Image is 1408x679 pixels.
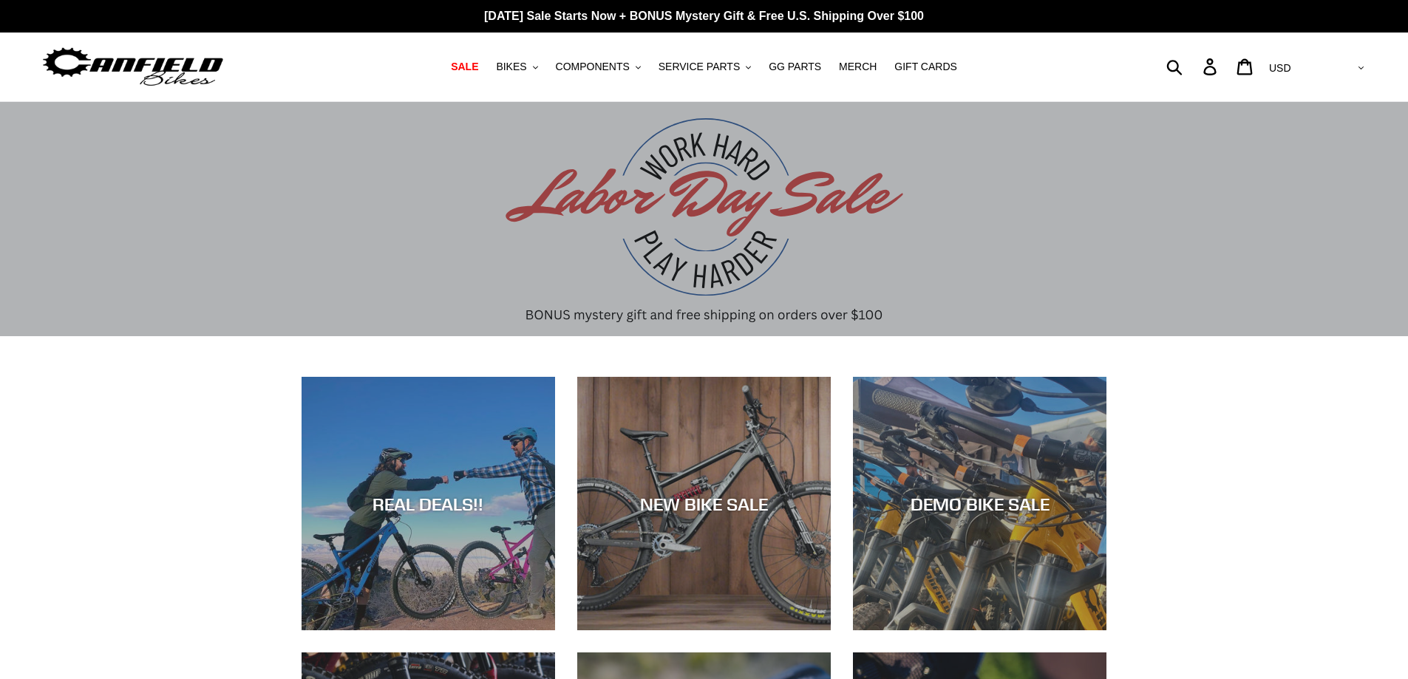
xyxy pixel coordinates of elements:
[894,61,957,73] span: GIFT CARDS
[651,57,758,77] button: SERVICE PARTS
[761,57,829,77] a: GG PARTS
[659,61,740,73] span: SERVICE PARTS
[769,61,821,73] span: GG PARTS
[853,493,1106,514] div: DEMO BIKE SALE
[489,57,545,77] button: BIKES
[577,493,831,514] div: NEW BIKE SALE
[443,57,486,77] a: SALE
[451,61,478,73] span: SALE
[577,377,831,630] a: NEW BIKE SALE
[887,57,965,77] a: GIFT CARDS
[302,377,555,630] a: REAL DEALS!!
[41,44,225,90] img: Canfield Bikes
[548,57,648,77] button: COMPONENTS
[496,61,526,73] span: BIKES
[853,377,1106,630] a: DEMO BIKE SALE
[839,61,877,73] span: MERCH
[1174,50,1212,83] input: Search
[831,57,884,77] a: MERCH
[556,61,630,73] span: COMPONENTS
[302,493,555,514] div: REAL DEALS!!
